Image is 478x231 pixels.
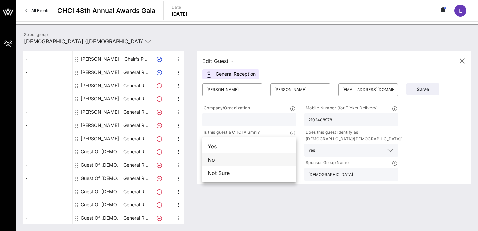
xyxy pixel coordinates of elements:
p: General R… [122,119,149,132]
div: Guest Of National Education Association [81,185,122,198]
p: General R… [122,185,149,198]
div: - [23,105,72,119]
div: Yes [304,144,398,157]
div: - [23,119,72,132]
div: Edit Guest [202,56,233,66]
div: - [23,145,72,158]
span: CHCI 48th Annual Awards Gala [57,6,155,16]
p: General R… [122,105,149,119]
div: Miguel Gonzalez [81,79,119,92]
div: - [23,172,72,185]
div: Yes [202,140,296,153]
div: Rocio Inclan [81,119,119,132]
div: - [23,79,72,92]
p: Is this guest a CHCI Alumni? [202,129,260,136]
p: Mobile Number (for Ticket Delivery) [304,105,378,112]
div: Ovidia Molina [81,105,119,119]
div: Susana O'Daniel [81,132,119,145]
p: Does this guest identify as [DEMOGRAPHIC_DATA]/[DEMOGRAPHIC_DATA]? [304,129,403,142]
p: General R… [122,198,149,211]
a: All Events [21,5,53,16]
div: Laura Castillo [81,52,119,66]
p: General R… [122,158,149,172]
p: General R… [122,172,149,185]
div: Guest Of National Education Association [81,145,122,158]
div: Merwyn Scott [81,66,119,79]
div: - [23,66,72,79]
div: - [23,185,72,198]
div: Guest Of National Education Association [81,172,122,185]
div: Yes [308,148,315,153]
p: General R… [122,92,149,105]
div: Guest Of National Education Association [81,198,122,211]
p: Chair's P… [122,52,149,66]
p: General R… [122,211,149,225]
label: Select group [24,32,48,37]
div: Guest Of National Education Association [81,158,122,172]
div: - [23,158,72,172]
span: - [231,59,233,64]
div: - [23,198,72,211]
p: Sponsor Group Name [304,159,349,166]
span: All Events [31,8,49,13]
div: Guest Of National Education Association [81,211,122,225]
p: General R… [122,66,149,79]
input: Last Name* [274,85,326,95]
p: Company/Organization [202,105,250,112]
div: Not Sure [202,166,296,180]
p: General R… [122,132,149,145]
div: L [454,5,466,17]
span: L [459,7,462,14]
div: Nico Ballon [81,92,119,105]
div: - [23,92,72,105]
p: [DATE] [172,11,188,17]
p: General R… [122,79,149,92]
span: Save [412,87,434,92]
p: General R… [122,145,149,158]
div: - [23,132,72,145]
input: Email* [342,85,394,95]
button: Save [406,83,439,95]
div: - [23,211,72,225]
p: Date [172,4,188,11]
div: - [23,52,72,66]
div: General Reception [202,69,259,79]
div: No [202,153,296,166]
input: First Name* [206,85,258,95]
